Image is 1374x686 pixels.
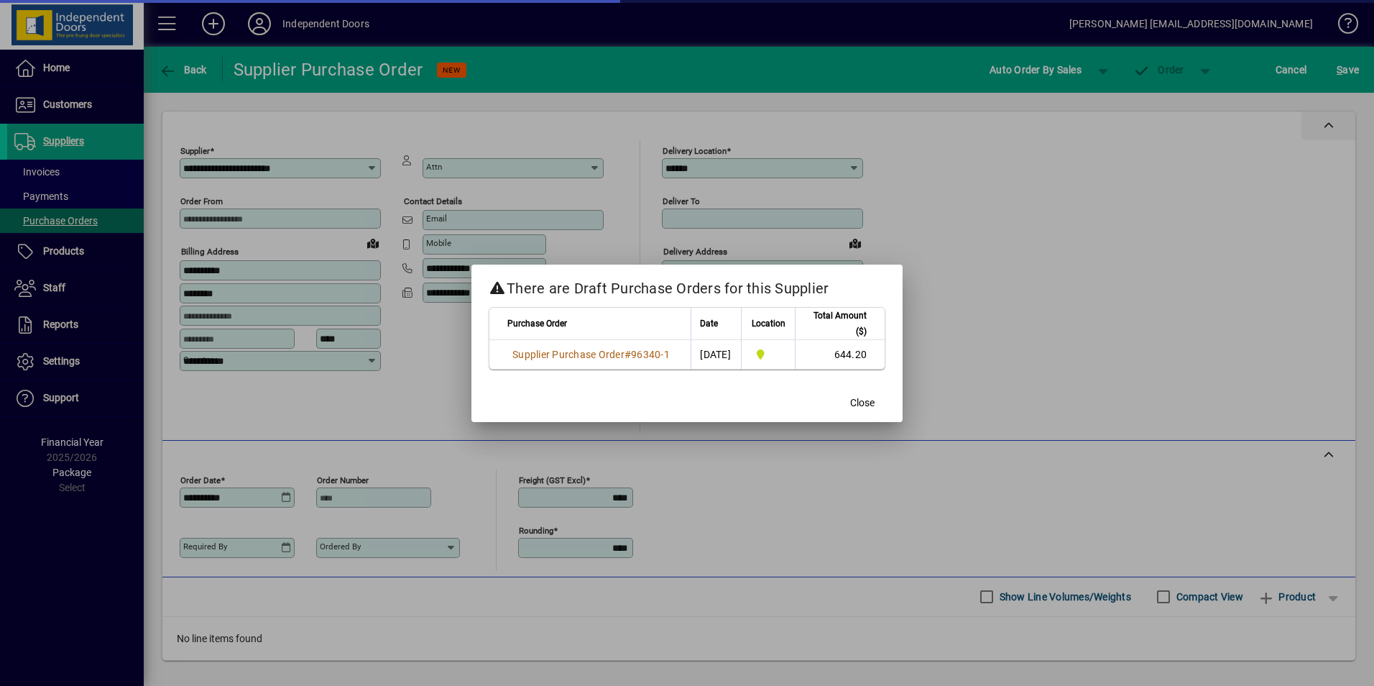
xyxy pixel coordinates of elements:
[700,316,718,331] span: Date
[804,308,867,339] span: Total Amount ($)
[839,390,885,416] button: Close
[507,347,675,362] a: Supplier Purchase Order#96340-1
[752,316,785,331] span: Location
[795,340,885,369] td: 644.20
[850,395,875,411] span: Close
[631,349,670,360] span: 96340-1
[507,316,567,331] span: Purchase Order
[512,349,624,360] span: Supplier Purchase Order
[471,265,903,306] h2: There are Draft Purchase Orders for this Supplier
[691,340,741,369] td: [DATE]
[750,347,786,362] span: Timaru
[624,349,631,360] span: #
